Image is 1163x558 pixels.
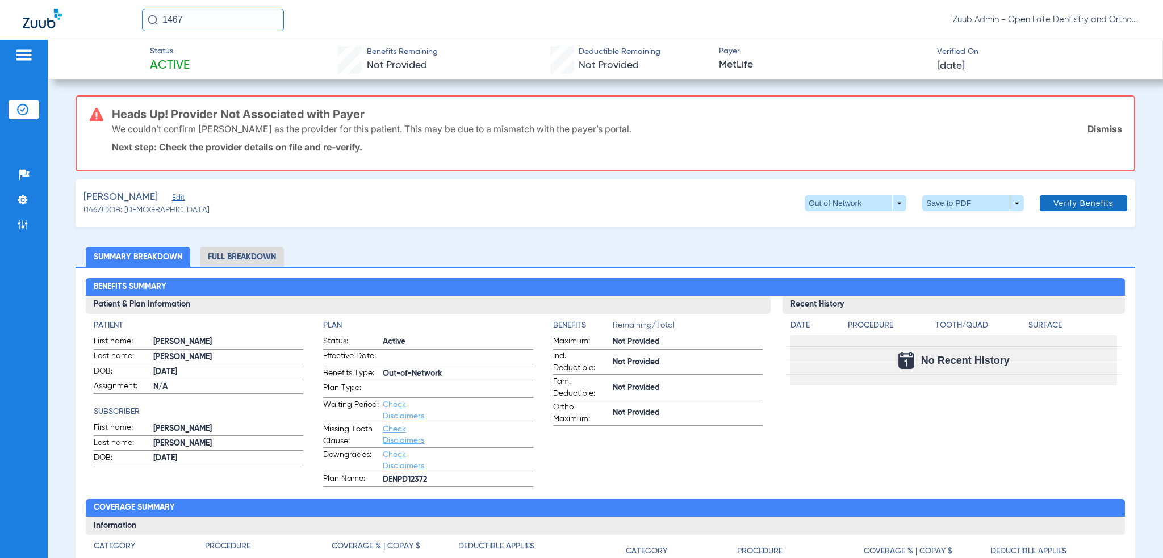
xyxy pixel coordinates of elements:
span: Plan Name: [323,473,379,486]
span: [PERSON_NAME] [153,336,304,348]
span: Benefits Remaining [367,46,438,58]
span: First name: [94,335,149,349]
span: Fam. Deductible: [553,376,609,400]
span: Last name: [94,437,149,451]
app-breakdown-title: Surface [1028,320,1118,335]
h4: Procedure [737,546,783,557]
span: Status: [323,335,379,349]
span: Active [383,336,533,348]
span: Out-of-Network [383,368,533,380]
app-breakdown-title: Coverage % | Copay $ [332,540,458,556]
li: Summary Breakdown [86,247,190,267]
span: Benefits Type: [323,367,379,381]
h4: Benefits [553,320,613,332]
app-breakdown-title: Procedure [848,320,931,335]
a: Check Disclaimers [383,401,424,420]
span: Not Provided [613,356,763,368]
button: Verify Benefits [1040,195,1127,211]
h4: Category [94,540,135,552]
h4: Surface [1028,320,1118,332]
input: Search for patients [142,9,284,31]
a: Dismiss [1087,123,1122,135]
span: [PERSON_NAME] [83,190,158,204]
h4: Patient [94,320,304,332]
span: Effective Date: [323,350,379,366]
span: N/A [153,381,304,393]
span: Ind. Deductible: [553,350,609,374]
span: Not Provided [613,382,763,394]
span: [DATE] [153,452,304,464]
p: We couldn’t confirm [PERSON_NAME] as the provider for this patient. This may be due to a mismatch... [112,123,631,135]
span: DENPD12372 [383,474,533,486]
app-breakdown-title: Category [94,540,205,556]
app-breakdown-title: Benefits [553,320,613,335]
span: Not Provided [579,60,639,70]
span: Assignment: [94,380,149,394]
span: Downgrades: [323,449,379,472]
img: Calendar [898,352,914,369]
h3: Heads Up! Provider Not Associated with Payer [112,108,1122,120]
h4: Procedure [848,320,931,332]
a: Check Disclaimers [383,425,424,444]
h4: Coverage % | Copay $ [332,540,420,552]
h4: Plan [323,320,533,332]
h4: Tooth/Quad [935,320,1024,332]
app-breakdown-title: Deductible Applies [458,540,585,556]
h2: Coverage Summary [86,499,1126,517]
span: Status [150,45,190,57]
h3: Recent History [783,296,1125,314]
span: Deductible Remaining [579,46,660,58]
span: Edit [172,194,182,204]
span: Waiting Period: [323,399,379,422]
h4: Procedure [205,540,250,552]
span: [DATE] [937,59,965,73]
span: [PERSON_NAME] [153,351,304,363]
span: First name: [94,422,149,435]
p: Next step: Check the provider details on file and re-verify. [112,141,1122,153]
h4: Deductible Applies [458,540,534,552]
a: Check Disclaimers [383,451,424,470]
app-breakdown-title: Date [790,320,838,335]
span: Plan Type: [323,382,379,397]
span: Verify Benefits [1053,199,1114,208]
h4: Deductible Applies [990,546,1066,557]
span: Not Provided [367,60,427,70]
span: Payer [719,45,927,57]
span: Not Provided [613,336,763,348]
span: No Recent History [921,355,1010,366]
app-breakdown-title: Tooth/Quad [935,320,1024,335]
span: Ortho Maximum: [553,401,609,425]
span: MetLife [719,58,927,72]
span: [PERSON_NAME] [153,423,304,435]
span: Not Provided [613,407,763,419]
span: DOB: [94,452,149,465]
h4: Date [790,320,838,332]
span: DOB: [94,366,149,379]
img: hamburger-icon [15,48,33,62]
span: Verified On [937,46,1145,58]
h3: Information [86,517,1126,535]
h4: Coverage % | Copay $ [864,546,952,557]
span: Remaining/Total [613,320,763,335]
iframe: Chat Widget [1106,504,1163,558]
img: Zuub Logo [23,9,62,28]
button: Save to PDF [922,195,1024,211]
span: Zuub Admin - Open Late Dentistry and Orthodontics [953,14,1140,26]
span: [DATE] [153,366,304,378]
span: Missing Tooth Clause: [323,423,379,447]
span: Last name: [94,350,149,364]
h4: Subscriber [94,406,304,418]
span: Maximum: [553,335,609,349]
app-breakdown-title: Procedure [205,540,332,556]
h3: Patient & Plan Information [86,296,771,314]
span: Active [150,58,190,74]
img: Search Icon [148,15,158,25]
h2: Benefits Summary [86,278,1126,296]
span: (1467) DOB: [DEMOGRAPHIC_DATA] [83,204,210,216]
span: [PERSON_NAME] [153,438,304,450]
h4: Category [626,546,667,557]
